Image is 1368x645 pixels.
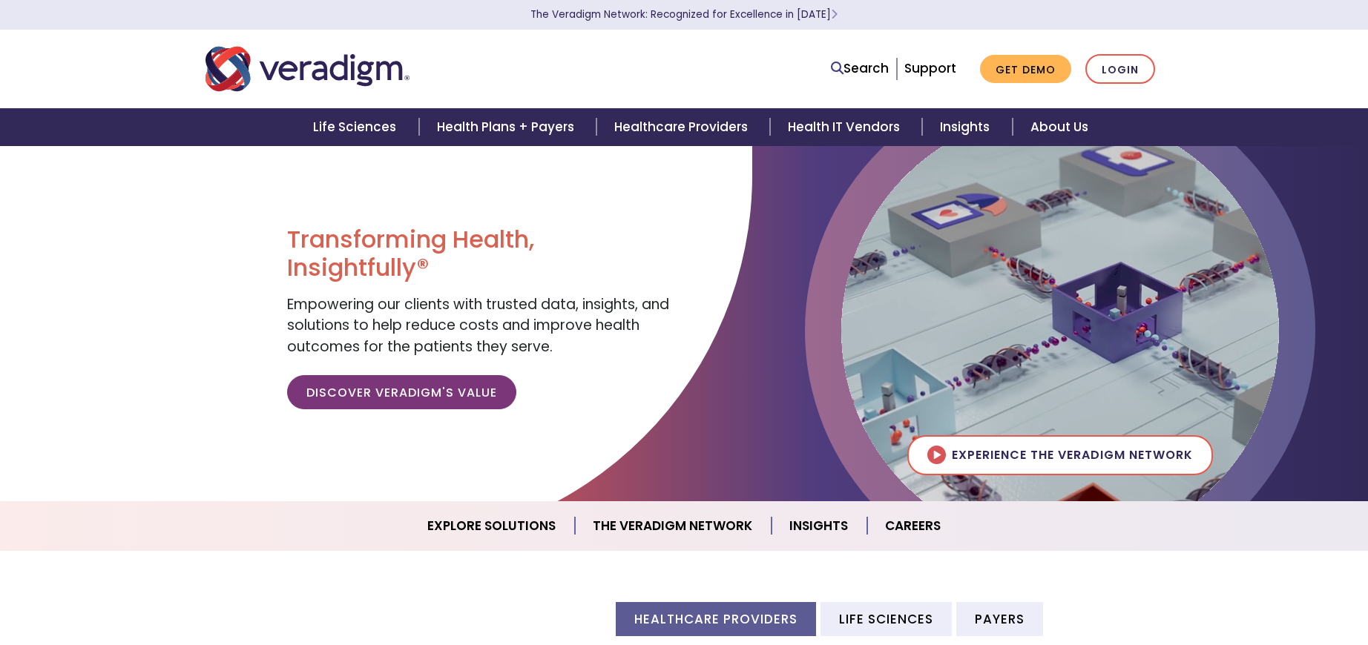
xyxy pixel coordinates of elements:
li: Healthcare Providers [616,602,816,635]
a: Careers [867,507,958,545]
a: Insights [922,108,1012,146]
span: Learn More [831,7,838,21]
a: Login [1085,54,1155,85]
a: The Veradigm Network [575,507,772,545]
img: Veradigm logo [205,44,410,93]
li: Life Sciences [821,602,952,635]
a: Explore Solutions [410,507,575,545]
a: Healthcare Providers [596,108,770,146]
a: Discover Veradigm's Value [287,375,516,409]
a: Life Sciences [295,108,418,146]
a: Health Plans + Payers [419,108,596,146]
a: Support [904,59,956,77]
a: Insights [772,507,867,545]
a: About Us [1013,108,1106,146]
h1: Transforming Health, Insightfully® [287,225,673,282]
a: The Veradigm Network: Recognized for Excellence in [DATE]Learn More [530,7,838,21]
span: Empowering our clients with trusted data, insights, and solutions to help reduce costs and improv... [287,294,669,357]
li: Payers [956,602,1043,635]
a: Health IT Vendors [770,108,922,146]
a: Get Demo [980,55,1071,84]
a: Search [831,59,889,79]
